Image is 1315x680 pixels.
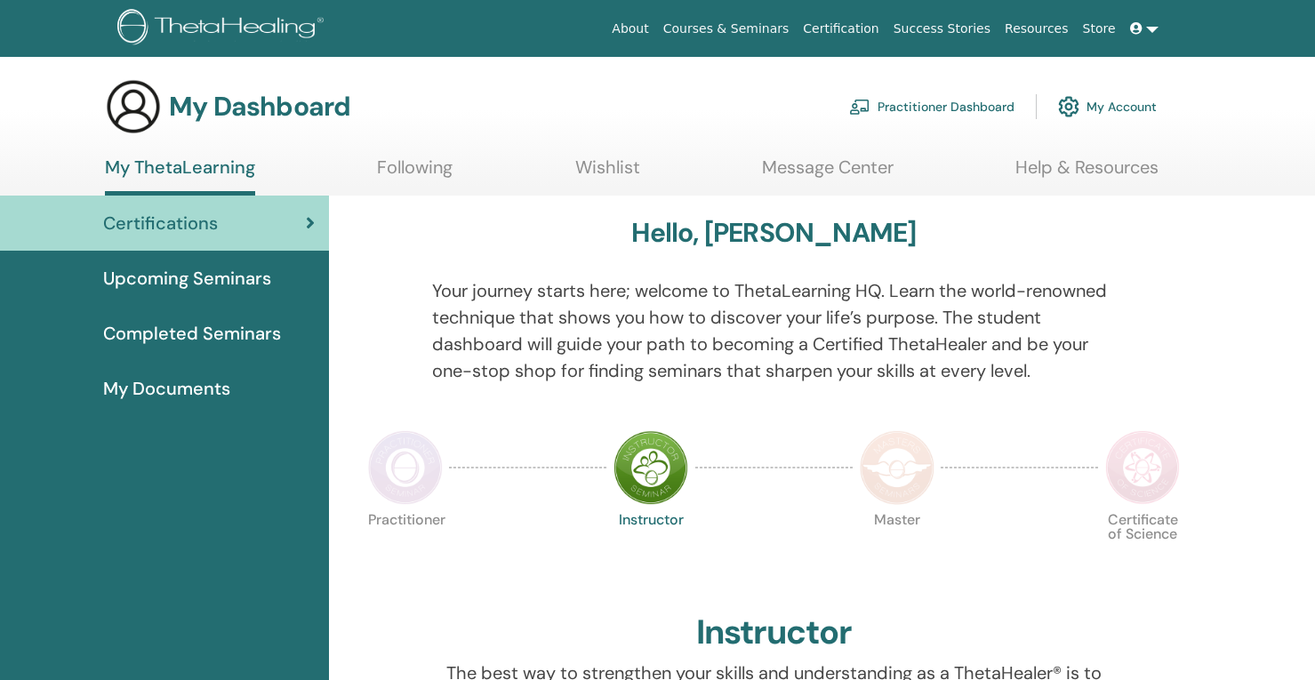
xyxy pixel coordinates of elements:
img: generic-user-icon.jpg [105,78,162,135]
img: Instructor [613,430,688,505]
a: Courses & Seminars [656,12,797,45]
p: Practitioner [368,513,443,588]
img: cog.svg [1058,92,1079,122]
img: Certificate of Science [1105,430,1180,505]
a: About [605,12,655,45]
span: My Documents [103,375,230,402]
h3: My Dashboard [169,91,350,123]
span: Certifications [103,210,218,236]
a: Help & Resources [1015,156,1159,191]
a: Practitioner Dashboard [849,87,1014,126]
a: My ThetaLearning [105,156,255,196]
a: Following [377,156,453,191]
p: Master [860,513,934,588]
a: Message Center [762,156,894,191]
img: chalkboard-teacher.svg [849,99,870,115]
a: Certification [796,12,886,45]
p: Instructor [613,513,688,588]
p: Your journey starts here; welcome to ThetaLearning HQ. Learn the world-renowned technique that sh... [432,277,1116,384]
img: logo.png [117,9,330,49]
img: Master [860,430,934,505]
span: Upcoming Seminars [103,265,271,292]
a: Success Stories [886,12,998,45]
a: Wishlist [575,156,640,191]
span: Completed Seminars [103,320,281,347]
p: Certificate of Science [1105,513,1180,588]
a: My Account [1058,87,1157,126]
h3: Hello, [PERSON_NAME] [631,217,916,249]
a: Resources [998,12,1076,45]
h2: Instructor [696,612,852,653]
a: Store [1076,12,1123,45]
img: Practitioner [368,430,443,505]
